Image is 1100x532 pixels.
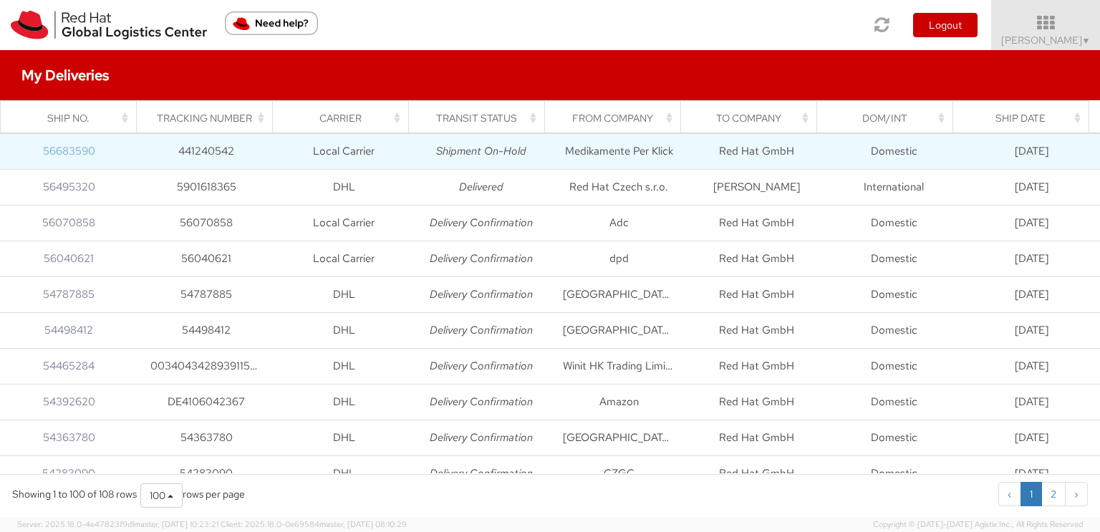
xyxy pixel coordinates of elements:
[275,133,412,169] td: Local Carrier
[693,111,811,125] div: To Company
[275,169,412,205] td: DHL
[687,169,825,205] td: [PERSON_NAME]
[687,276,825,312] td: Red Hat GmbH
[140,483,183,508] button: 100
[137,169,275,205] td: 5901618365
[962,312,1100,348] td: [DATE]
[550,420,687,455] td: [GEOGRAPHIC_DATA] [GEOGRAPHIC_DATA]
[459,180,503,194] i: Delivered
[825,348,962,384] td: Domestic
[421,111,539,125] div: Transit Status
[275,241,412,276] td: Local Carrier
[43,287,95,301] a: 54787885
[550,169,687,205] td: Red Hat Czech s.r.o.
[275,312,412,348] td: DHL
[137,241,275,276] td: 56040621
[21,67,109,83] h4: My Deliveries
[43,359,95,373] a: 54465284
[140,483,245,508] div: rows per page
[134,519,218,529] span: master, [DATE] 10:23:21
[962,133,1100,169] td: [DATE]
[825,169,962,205] td: International
[430,430,533,445] i: Delivery Confirmation
[550,276,687,312] td: [GEOGRAPHIC_DATA] [GEOGRAPHIC_DATA]
[550,133,687,169] td: Medikamente Per Klick
[137,384,275,420] td: DE4106042367
[430,359,533,373] i: Delivery Confirmation
[43,395,95,409] a: 54392620
[44,251,94,266] a: 56040621
[687,133,825,169] td: Red Hat GmbH
[913,13,978,37] button: Logout
[275,455,412,491] td: DHL
[11,11,207,39] img: rh-logistics-00dfa346123c4ec078e1.svg
[962,420,1100,455] td: [DATE]
[275,276,412,312] td: DHL
[275,348,412,384] td: DHL
[687,312,825,348] td: Red Hat GmbH
[137,205,275,241] td: 56070858
[962,169,1100,205] td: [DATE]
[42,216,95,230] a: 56070858
[43,180,95,194] a: 56495320
[825,133,962,169] td: Domestic
[275,384,412,420] td: DHL
[550,205,687,241] td: Adc
[43,144,95,158] a: 56683590
[687,384,825,420] td: Red Hat GmbH
[137,348,275,384] td: 00340434289391155104
[962,384,1100,420] td: [DATE]
[550,348,687,384] td: Winit HK Trading Limited
[430,251,533,266] i: Delivery Confirmation
[1001,34,1091,47] span: [PERSON_NAME]
[42,466,95,480] a: 54283090
[275,420,412,455] td: DHL
[1021,482,1042,506] a: to page 1
[17,519,218,529] span: Server: 2025.18.0-4e47823f9d1
[275,205,412,241] td: Local Carrier
[998,482,1021,506] a: previous page
[137,455,275,491] td: 54283090
[149,111,267,125] div: Tracking Number
[557,111,675,125] div: From Company
[687,348,825,384] td: Red Hat GmbH
[430,323,533,337] i: Delivery Confirmation
[221,519,407,529] span: Client: 2025.18.0-0e69584
[150,489,165,502] span: 100
[14,111,132,125] div: Ship No.
[687,455,825,491] td: Red Hat GmbH
[962,205,1100,241] td: [DATE]
[550,312,687,348] td: [GEOGRAPHIC_DATA] Sortment Centre
[825,241,962,276] td: Domestic
[829,111,947,125] div: Dom/Int
[225,11,318,35] button: Need help?
[550,241,687,276] td: dpd
[825,205,962,241] td: Domestic
[962,348,1100,384] td: [DATE]
[962,241,1100,276] td: [DATE]
[430,287,533,301] i: Delivery Confirmation
[687,205,825,241] td: Red Hat GmbH
[1082,35,1091,47] span: ▼
[825,384,962,420] td: Domestic
[1065,482,1088,506] a: next page
[285,111,403,125] div: Carrier
[44,323,93,337] a: 54498412
[137,133,275,169] td: 441240542
[550,384,687,420] td: Amazon
[962,276,1100,312] td: [DATE]
[687,420,825,455] td: Red Hat GmbH
[430,466,533,480] i: Delivery Confirmation
[687,241,825,276] td: Red Hat GmbH
[550,455,687,491] td: CZGC
[319,519,407,529] span: master, [DATE] 08:10:29
[825,455,962,491] td: Domestic
[430,395,533,409] i: Delivery Confirmation
[43,430,95,445] a: 54363780
[12,488,137,500] span: Showing 1 to 100 of 108 rows
[825,312,962,348] td: Domestic
[137,276,275,312] td: 54787885
[137,312,275,348] td: 54498412
[825,276,962,312] td: Domestic
[430,216,533,230] i: Delivery Confirmation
